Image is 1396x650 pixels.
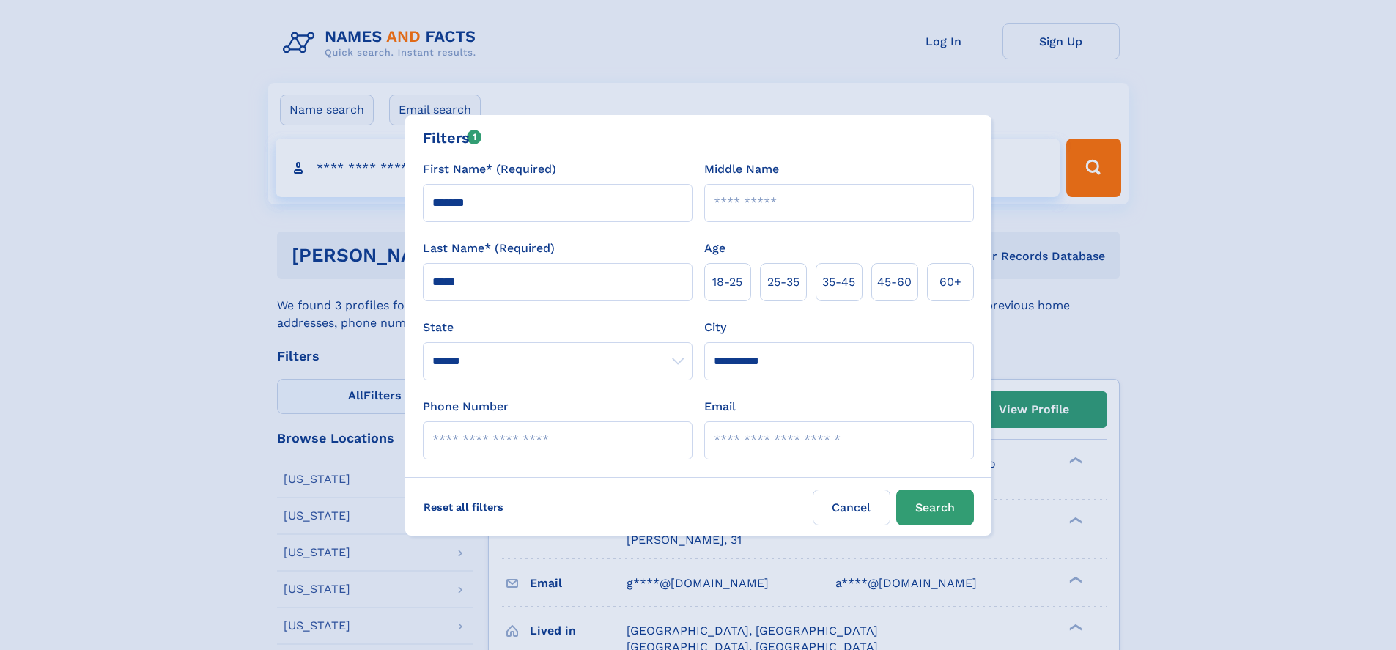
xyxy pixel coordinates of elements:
label: City [704,319,726,336]
div: Filters [423,127,482,149]
label: Last Name* (Required) [423,240,555,257]
label: State [423,319,693,336]
label: Age [704,240,725,257]
span: 18‑25 [712,273,742,291]
span: 35‑45 [822,273,855,291]
label: Email [704,398,736,416]
label: First Name* (Required) [423,160,556,178]
span: 45‑60 [877,273,912,291]
button: Search [896,490,974,525]
label: Reset all filters [414,490,513,525]
span: 60+ [939,273,961,291]
label: Middle Name [704,160,779,178]
span: 25‑35 [767,273,799,291]
label: Cancel [813,490,890,525]
label: Phone Number [423,398,509,416]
